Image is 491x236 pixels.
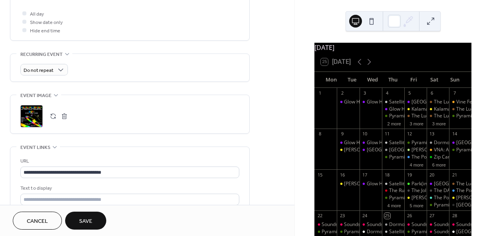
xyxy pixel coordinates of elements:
div: Bell's Eccentric Cafe [404,194,427,201]
div: 13 [429,131,435,137]
div: Sat [424,72,445,88]
button: 4 more [407,161,427,168]
div: The Jolly Llama [404,187,427,194]
div: 15 [317,172,323,178]
div: Sounds of the Zoo (Bronson Park) [404,221,427,228]
div: [PERSON_NAME] Eccentric Cafe [344,180,415,187]
div: 6 [429,90,435,96]
div: 9 [339,131,345,137]
div: Pyramid Scheme [434,202,471,208]
div: Pyramid Scheme [389,113,427,119]
div: The Lucky Wolf [427,113,449,119]
div: ; [20,105,43,127]
div: The Lucky Wolf: Sunday Sessions [449,180,471,187]
button: 5 more [407,202,427,208]
div: Pyramid Scheme [404,139,427,146]
div: Dormouse Theater: Open Mic [360,228,382,235]
div: Glow Hall: Movie Night [344,99,394,105]
div: Glow Hall: Workshop (Music Production) [367,139,455,146]
div: 24 [362,213,368,219]
div: Dormouse Theater [382,147,404,153]
a: Cancel [13,212,62,230]
div: Pyramid Scheme [427,202,449,208]
div: The Lucky Wolf [434,113,467,119]
div: 3 [362,90,368,96]
div: 10 [362,131,368,137]
div: Pyramid Scheme [449,147,471,153]
div: 17 [362,172,368,178]
button: 6 more [429,161,449,168]
div: 22 [317,213,323,219]
div: Bell's Eccentric Cafe [449,194,471,201]
div: Thu [383,72,404,88]
div: Dormouse Theater [449,228,471,235]
div: The Potato Sack [434,194,469,201]
div: The RunOff [389,187,414,194]
div: Pyramid Scheme [322,228,359,235]
div: Sounds of the Zoo (Busking Stations) [427,228,449,235]
div: 14 [451,131,457,137]
button: 4 more [384,202,404,208]
div: The DAAC [427,187,449,194]
button: Save [65,212,106,230]
div: Pyramid Scheme [382,194,404,201]
div: Glow Hall: Sing Sing & Gather [382,106,404,113]
span: All day [30,10,44,18]
div: 8 [317,131,323,137]
div: Satellite Records Open Mic [382,180,404,187]
div: Mon [321,72,342,88]
div: Dormouse: Rad Riso Open Print [427,139,449,146]
div: Pyramid Scheme [404,228,427,235]
div: Shakespeare's Lower Level [404,147,427,153]
div: The DAAC [434,187,457,194]
button: 2 more [384,120,404,127]
div: Satellite Records Open Mic [389,228,449,235]
div: [PERSON_NAME] Eccentric Cafe [411,194,482,201]
span: Save [79,217,92,226]
div: Glow Hall: Sing Sing & Gather [389,106,455,113]
div: Glow Hall: Movie Night [337,139,359,146]
div: Glow Hall: Workshop (Music Production) [360,139,382,146]
div: The Lucky Wolf [404,113,427,119]
div: 4 [384,90,390,96]
div: Sounds of the Zoo ([GEOGRAPHIC_DATA]) [367,221,459,228]
div: [GEOGRAPHIC_DATA] [367,147,415,153]
div: Glow Hall [360,147,382,153]
div: [GEOGRAPHIC_DATA] [411,99,460,105]
div: 16 [339,172,345,178]
div: Glow Hall: Workshop (Music Production) [367,99,455,105]
div: VNA: A Recipe for Abundance [427,147,449,153]
div: Sounds of the Zoo (Bronson Park) [449,221,471,228]
div: Glow Hall: Workshop (Music Production) [360,180,382,187]
div: 20 [429,172,435,178]
div: Dormouse: Rad Riso Open Print [389,221,459,228]
div: 11 [384,131,390,137]
div: Sounds of the Zoo ([PERSON_NAME] Eccentric Cafe) [344,221,459,228]
div: [GEOGRAPHIC_DATA] [434,180,482,187]
div: Pyramid Scheme [389,194,427,201]
span: Event links [20,143,50,152]
div: Satellite Records Open Mic [389,99,449,105]
div: 12 [407,131,413,137]
div: 5 [407,90,413,96]
div: The Lucky Wolf [411,113,445,119]
div: 2 [339,90,345,96]
button: 3 more [429,120,449,127]
div: Sounds of the Zoo (Bell's Eccentric Cafe) [337,221,359,228]
div: [GEOGRAPHIC_DATA] [389,147,437,153]
div: Pyramid Scheme [382,154,404,161]
div: Pyramid Scheme [314,228,337,235]
div: Zip Cannabis' Summer Sendoff [427,154,449,161]
div: The Polish Hall @ Factory Coffee [404,154,427,161]
div: Fri [403,72,424,88]
div: 7 [451,90,457,96]
span: Hide end time [30,27,60,35]
div: Satellite Records Open Mic [389,139,449,146]
div: [PERSON_NAME]'s Lower Level [411,147,480,153]
div: Wed [362,72,383,88]
div: Dormouse Theater: Open Mic [367,228,433,235]
div: Glow Hall [404,99,427,105]
div: The Lucky Wolf [456,106,489,113]
div: Park(ing) Day [411,180,441,187]
div: The Potato Sack [427,194,449,201]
